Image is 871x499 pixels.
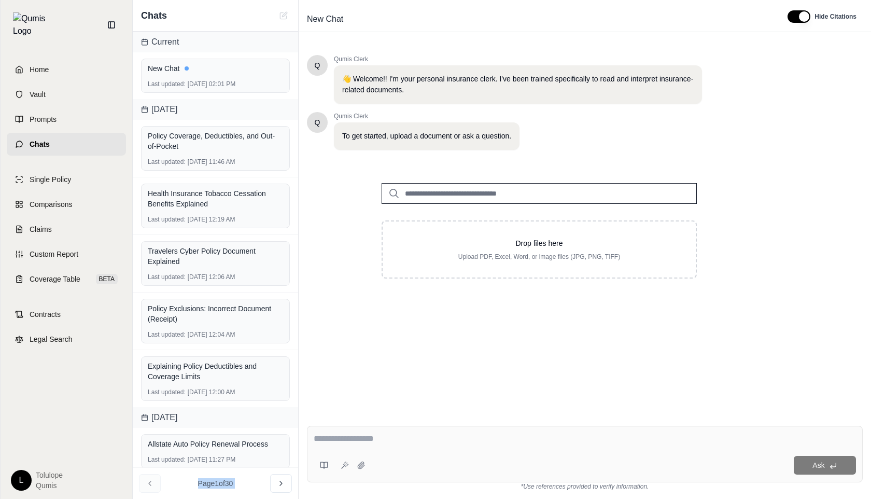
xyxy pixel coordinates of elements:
[30,309,61,320] span: Contracts
[7,328,126,351] a: Legal Search
[148,273,283,281] div: [DATE] 12:06 AM
[133,99,298,120] div: [DATE]
[30,64,49,75] span: Home
[399,238,679,248] p: Drop files here
[30,249,78,259] span: Custom Report
[148,388,186,396] span: Last updated:
[13,12,52,37] img: Qumis Logo
[148,80,283,88] div: [DATE] 02:01 PM
[7,133,126,156] a: Chats
[30,334,73,344] span: Legal Search
[303,11,775,27] div: Edit Title
[133,32,298,52] div: Current
[7,193,126,216] a: Comparisons
[30,89,46,100] span: Vault
[315,117,320,128] span: Hello
[36,470,63,480] span: Tolulope
[7,243,126,266] a: Custom Report
[342,74,694,95] p: 👋 Welcome!! I'm your personal insurance clerk. I've been trained specifically to read and interpr...
[334,112,519,120] span: Qumis Clerk
[148,439,283,449] div: Allstate Auto Policy Renewal Process
[30,174,71,185] span: Single Policy
[334,55,702,63] span: Qumis Clerk
[148,303,283,324] div: Policy Exclusions: Incorrect Document (Receipt)
[148,246,283,267] div: Travelers Cyber Policy Document Explained
[148,158,283,166] div: [DATE] 11:46 AM
[30,199,72,210] span: Comparisons
[141,8,167,23] span: Chats
[148,80,186,88] span: Last updated:
[7,218,126,241] a: Claims
[7,58,126,81] a: Home
[36,480,63,491] span: Qumis
[103,17,120,33] button: Collapse sidebar
[812,461,824,469] span: Ask
[148,215,283,224] div: [DATE] 12:19 AM
[399,253,679,261] p: Upload PDF, Excel, Word, or image files (JPG, PNG, TIFF)
[315,60,320,71] span: Hello
[30,274,80,284] span: Coverage Table
[198,478,233,489] span: Page 1 of 30
[30,224,52,234] span: Claims
[277,9,290,22] button: New Chat
[148,273,186,281] span: Last updated:
[342,131,511,142] p: To get started, upload a document or ask a question.
[148,215,186,224] span: Last updated:
[7,268,126,290] a: Coverage TableBETA
[814,12,856,21] span: Hide Citations
[148,455,283,464] div: [DATE] 11:27 PM
[148,455,186,464] span: Last updated:
[7,168,126,191] a: Single Policy
[96,274,118,284] span: BETA
[148,361,283,382] div: Explaining Policy Deductibles and Coverage Limits
[133,407,298,428] div: [DATE]
[148,330,283,339] div: [DATE] 12:04 AM
[148,188,283,209] div: Health Insurance Tobacco Cessation Benefits Explained
[11,470,32,491] div: L
[148,63,283,74] div: New Chat
[30,114,57,124] span: Prompts
[307,482,863,491] div: *Use references provided to verify information.
[7,83,126,106] a: Vault
[303,11,347,27] span: New Chat
[148,158,186,166] span: Last updated:
[7,108,126,131] a: Prompts
[7,303,126,326] a: Contracts
[148,131,283,151] div: Policy Coverage, Deductibles, and Out-of-Pocket
[148,330,186,339] span: Last updated:
[794,456,856,475] button: Ask
[30,139,50,149] span: Chats
[148,388,283,396] div: [DATE] 12:00 AM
